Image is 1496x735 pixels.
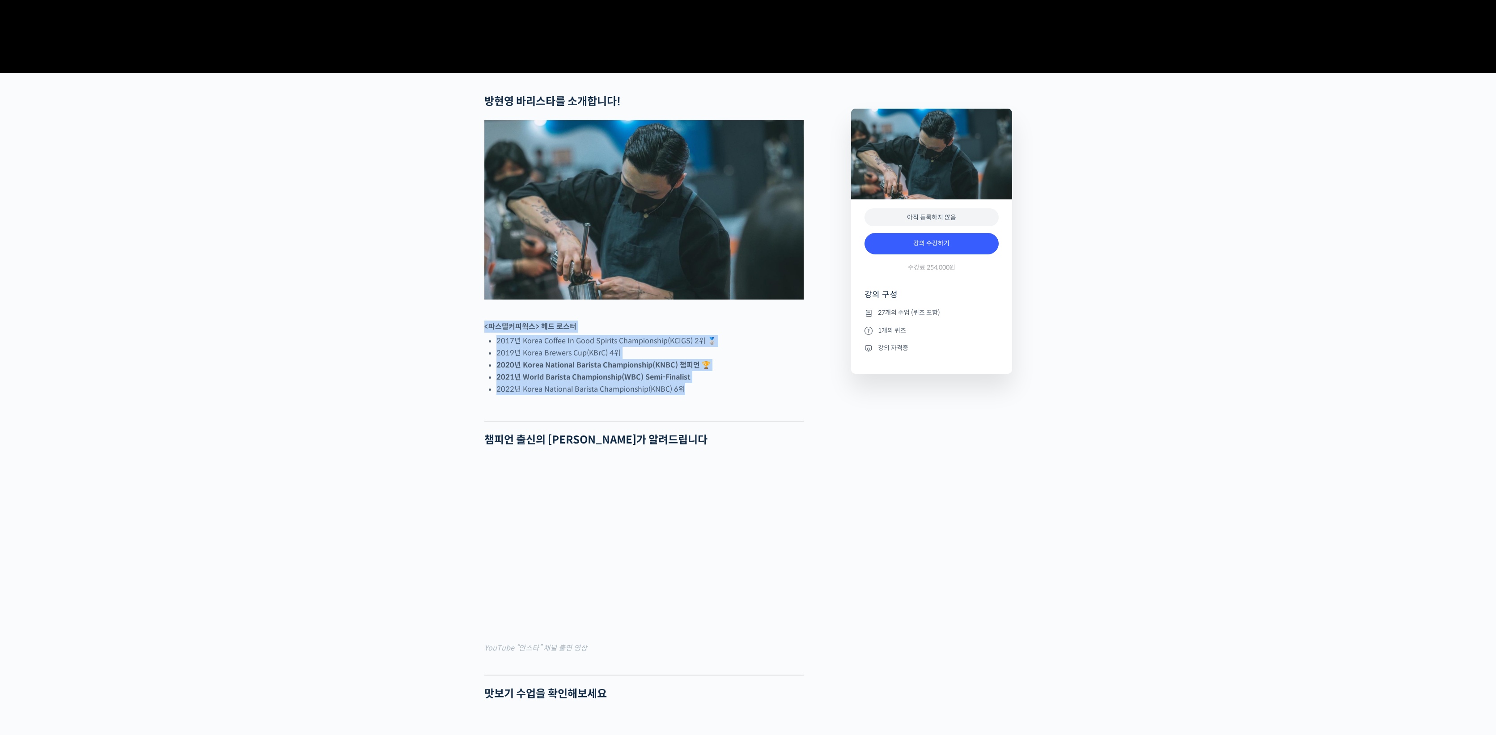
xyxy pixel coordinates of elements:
strong: 2021년 World Barista Championship(WBC) Semi-Finalist [496,372,691,382]
li: 1개의 퀴즈 [865,325,999,336]
strong: 맛보기 수업을 확인해보세요 [484,687,607,701]
span: 대화 [82,297,93,304]
mark: YouTube “안스타” 채널 출연 영상 [484,643,587,653]
li: 2017년 Korea Coffee In Good Spirits Championship(KCIGS) 2위 🥈 [496,335,804,347]
a: 대화 [59,283,115,306]
li: 강의 자격증 [865,342,999,353]
span: 수강료 254,000원 [908,263,955,272]
a: 홈 [3,283,59,306]
strong: 2020년 Korea National Barista Championship(KNBC) 챔피언 🏆 [496,360,711,370]
h4: 강의 구성 [865,289,999,307]
li: 27개의 수업 (퀴즈 포함) [865,308,999,318]
iframe: 전문 바리스타가 추천하는 에스프레소 내리는 방법 (방현영 바리스타) [484,459,804,638]
a: 설정 [115,283,172,306]
strong: 방현영 바리스타를 소개합니다 [484,95,617,108]
li: 2022년 Korea National Barista Championship(KNBC) 6위 [496,383,804,395]
li: 2019년 Korea Brewers Cup(KBrC) 4위 [496,347,804,359]
h2: ! [484,95,804,108]
span: 설정 [138,297,149,304]
div: 아직 등록하지 않음 [865,208,999,227]
strong: <파스텔커피웍스> 헤드 로스터 [484,322,576,331]
strong: 챔피언 출신의 [PERSON_NAME]가 알려드립니다 [484,433,708,447]
span: 홈 [28,297,34,304]
a: 강의 수강하기 [865,233,999,254]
